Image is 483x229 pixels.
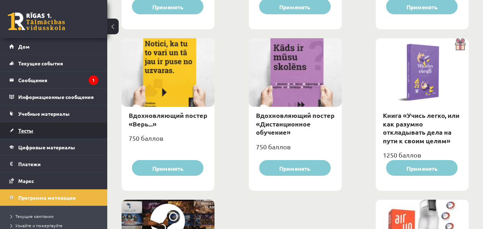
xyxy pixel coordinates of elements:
a: Рижская 1-я средняя школа заочного обучения [8,13,65,30]
font: Программа мотивации [18,194,76,201]
font: 1 [92,77,95,83]
font: Применять [406,164,438,172]
font: Платежи [18,161,41,167]
a: Учебные материалы [9,105,98,122]
font: Текущие события [18,60,63,66]
font: 750 баллов [256,143,291,150]
font: Тесты [18,127,33,134]
font: Применять [406,3,438,10]
font: Сообщения [18,77,47,83]
a: Книга «Учись легко, или как разумно откладывать дела на пути к своим целям» [383,111,459,144]
a: Узнайте и пожертвуйте [11,222,100,229]
font: Применять [152,3,183,10]
a: Цифровые материалы [9,139,98,155]
a: Программа мотивации [9,189,98,206]
font: 750 баллов [129,134,163,142]
font: Дом [18,43,30,50]
font: Информационные сообщения [18,94,94,100]
a: Текущие события [9,55,98,71]
a: Сообщения1 [9,72,98,88]
a: Тесты [9,122,98,139]
font: 1250 баллов [383,151,421,159]
font: Маркс [18,178,34,184]
button: Применять [132,160,203,176]
a: Платежи [9,156,98,172]
a: Вдохновляющий постер «Дистанционное обучение» [256,111,335,136]
a: Маркс [9,173,98,189]
font: Учебные материалы [18,110,70,117]
font: Узнайте и пожертвуйте [15,223,63,228]
a: Информационные сообщения [9,89,98,105]
a: Вдохновляющий постер «Верь...» [129,111,207,128]
button: Применять [386,160,458,176]
a: Дом [9,38,98,55]
img: Подарок с сюрпризом [453,38,469,50]
font: Текущие кампании [15,213,54,219]
font: Применять [279,164,310,172]
font: Применять [279,3,310,10]
button: Применять [259,160,331,176]
font: Цифровые материалы [18,144,75,150]
a: Текущие кампании [11,213,100,219]
font: Применять [152,164,183,172]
